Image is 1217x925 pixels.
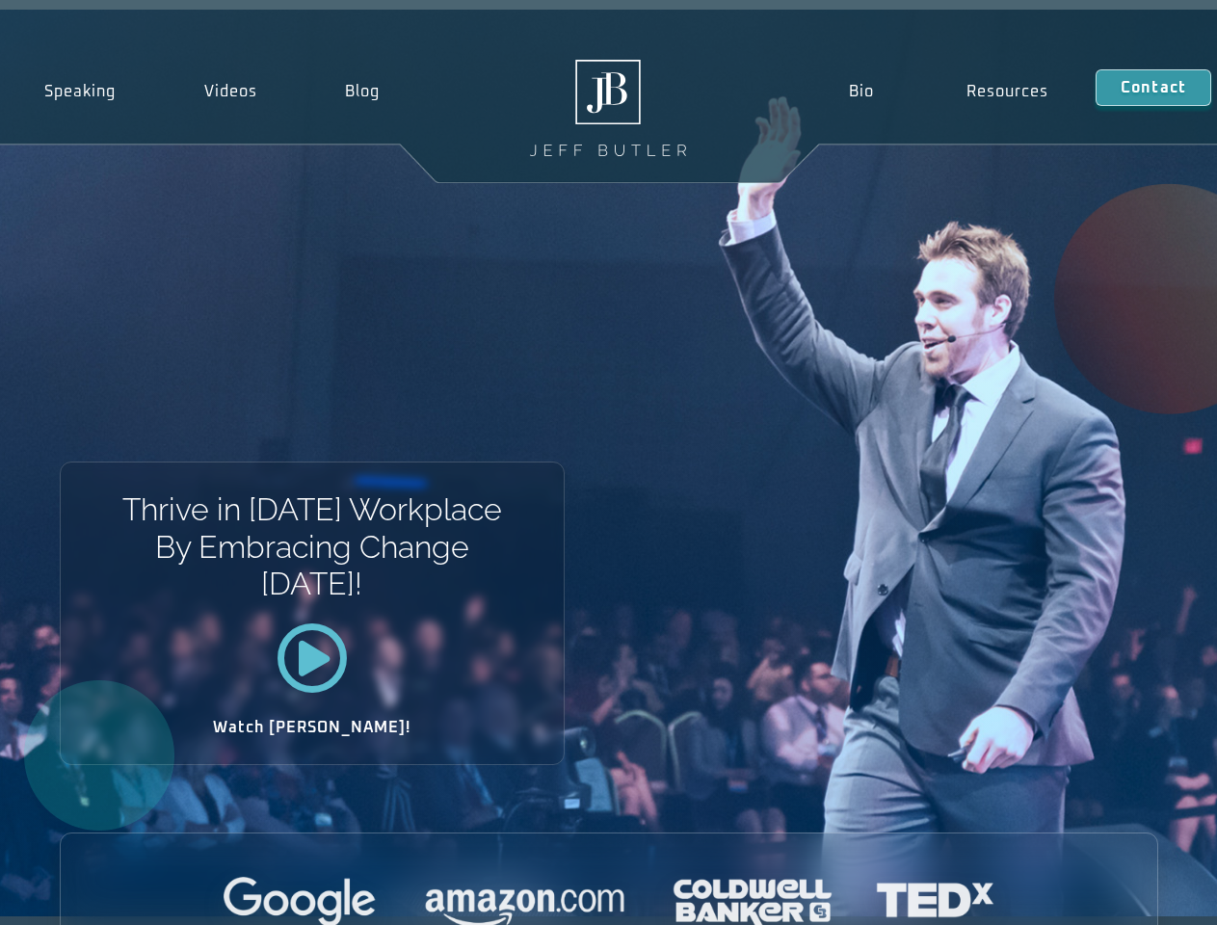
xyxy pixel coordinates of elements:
[301,69,424,114] a: Blog
[160,69,302,114] a: Videos
[1121,80,1186,95] span: Contact
[802,69,920,114] a: Bio
[920,69,1096,114] a: Resources
[128,720,496,735] h2: Watch [PERSON_NAME]!
[802,69,1095,114] nav: Menu
[120,491,503,602] h1: Thrive in [DATE] Workplace By Embracing Change [DATE]!
[1096,69,1211,106] a: Contact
